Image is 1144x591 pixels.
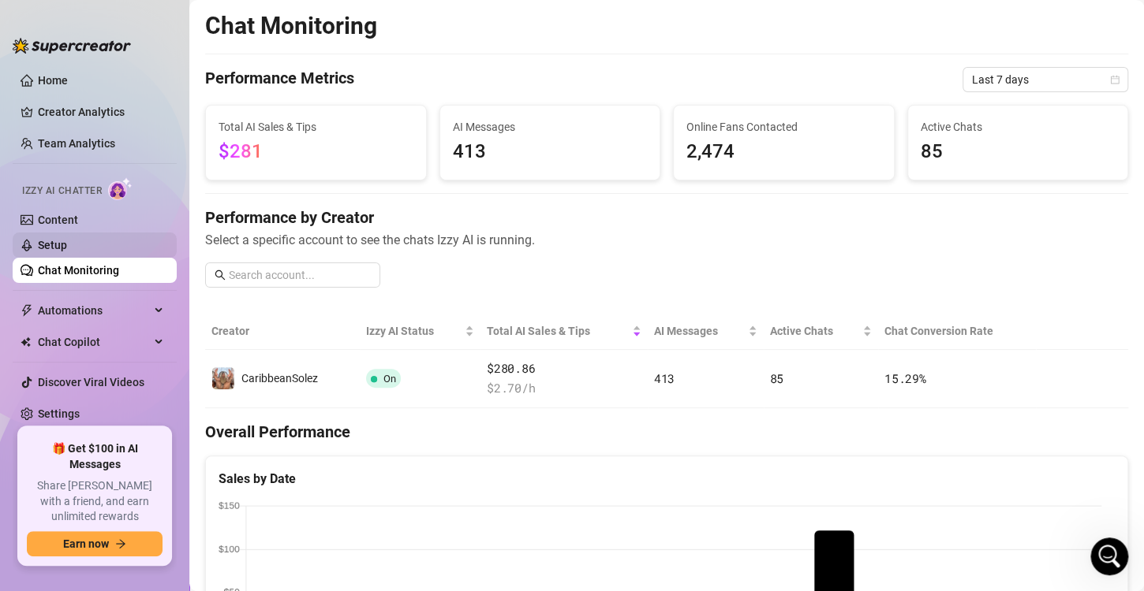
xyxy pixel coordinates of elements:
[38,329,150,355] span: Chat Copilot
[453,137,648,167] span: 413
[1090,537,1128,575] iframe: Intercom live chat
[878,313,1036,350] th: Chat Conversion Rate
[1110,75,1120,84] span: calendar
[38,214,78,226] a: Content
[480,313,648,350] th: Total AI Sales & Tips
[921,137,1116,167] span: 85
[108,177,133,200] img: AI Chatter
[205,11,377,41] h2: Chat Monitoring
[215,269,226,281] span: search
[27,478,163,525] span: Share [PERSON_NAME] with a friend, and earn unlimited rewards
[38,74,68,87] a: Home
[277,7,305,35] div: Close
[383,373,396,385] span: On
[115,538,126,549] span: arrow-right
[38,298,150,323] span: Automations
[686,137,881,167] span: 2,474
[770,370,783,386] span: 85
[205,206,1128,229] h4: Performance by Creator
[219,118,413,136] span: Total AI Sales & Tips
[219,469,1115,489] div: Sales by Date
[205,67,354,92] h4: Performance Metrics
[241,372,318,385] span: CaribbeanSolez
[10,6,40,36] button: go back
[212,367,234,389] img: CaribbeanSolez
[453,118,648,136] span: AI Messages
[764,313,878,350] th: Active Chats
[360,313,480,350] th: Izzy AI Status
[38,264,119,277] a: Chat Monitoring
[686,118,881,136] span: Online Fans Contacted
[38,137,115,150] a: Team Analytics
[27,531,163,556] button: Earn nowarrow-right
[219,140,263,162] span: $281
[487,359,641,378] span: $280.86
[205,313,360,350] th: Creator
[38,239,67,251] a: Setup
[205,421,1128,443] h4: Overall Performance
[205,230,1128,250] span: Select a specific account to see the chats Izzy AI is running.
[654,370,675,386] span: 413
[13,38,131,54] img: logo-BBDzfeDw.svg
[38,376,144,388] a: Discover Viral Videos
[487,379,641,398] span: $ 2.70 /h
[229,266,371,284] input: Search account...
[366,322,462,340] span: Izzy AI Status
[21,304,33,317] span: thunderbolt
[654,322,745,340] span: AI Messages
[21,336,31,348] img: Chat Copilot
[38,99,164,125] a: Creator Analytics
[884,370,925,386] span: 15.29 %
[972,68,1119,91] span: Last 7 days
[38,407,80,420] a: Settings
[487,322,629,340] span: Total AI Sales & Tips
[921,118,1116,136] span: Active Chats
[648,313,764,350] th: AI Messages
[22,184,102,199] span: Izzy AI Chatter
[27,441,163,472] span: 🎁 Get $100 in AI Messages
[63,537,109,550] span: Earn now
[770,322,859,340] span: Active Chats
